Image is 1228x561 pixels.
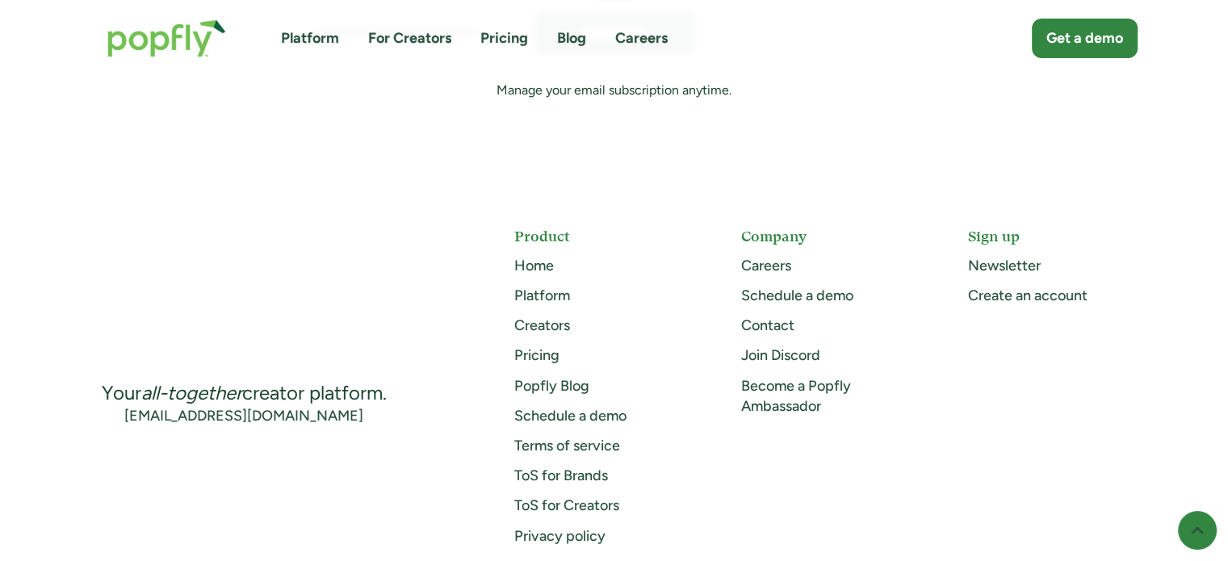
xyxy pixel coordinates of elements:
h5: Company [741,226,910,246]
a: Pricing [514,346,560,364]
a: ToS for Brands [514,467,608,484]
a: Creators [514,316,570,334]
div: Get a demo [1046,28,1123,48]
a: Home [514,257,554,274]
a: [EMAIL_ADDRESS][DOMAIN_NAME] [124,406,363,426]
a: Careers [741,257,791,274]
a: Blog [557,28,586,48]
a: Become a Popfly Ambassador [741,377,851,415]
h5: Sign up [968,226,1137,246]
a: Schedule a demo [514,407,627,425]
a: Contact [741,316,794,334]
div: Your creator platform. [102,380,387,406]
a: Terms of service [514,437,620,454]
h5: Product [514,226,683,246]
a: Platform [281,28,339,48]
a: Careers [615,28,668,48]
a: ToS for Creators [514,496,619,514]
a: Join Discord [741,346,820,364]
a: Create an account [968,287,1088,304]
a: Privacy policy [514,527,606,545]
a: home [91,3,242,73]
a: Popfly Blog [514,377,589,395]
em: all-together [141,381,242,404]
a: For Creators [368,28,451,48]
a: Platform [514,287,570,304]
a: Pricing [480,28,528,48]
a: Newsletter [968,257,1041,274]
a: Schedule a demo [741,287,853,304]
div: Manage your email subscription anytime. [279,82,949,99]
a: Get a demo [1032,19,1138,58]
